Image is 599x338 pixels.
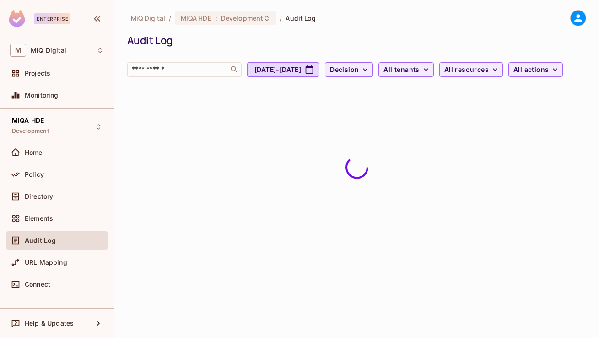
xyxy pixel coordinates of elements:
button: All actions [508,62,563,77]
span: Audit Log [286,14,316,22]
span: the active workspace [131,14,165,22]
li: / [169,14,171,22]
span: Policy [25,171,44,178]
span: Development [221,14,263,22]
span: Directory [25,193,53,200]
span: MIQA HDE [12,117,44,124]
span: MIQA HDE [181,14,211,22]
button: All resources [439,62,503,77]
span: All resources [444,64,489,76]
div: Enterprise [34,13,70,24]
div: Audit Log [127,33,582,47]
span: All tenants [383,64,419,76]
span: Development [12,127,49,135]
span: Audit Log [25,237,56,244]
span: Help & Updates [25,320,74,327]
span: Elements [25,215,53,222]
button: Decision [325,62,373,77]
span: Projects [25,70,50,77]
span: All actions [513,64,549,76]
button: All tenants [378,62,433,77]
img: SReyMgAAAABJRU5ErkJggg== [9,10,25,27]
span: URL Mapping [25,259,67,266]
span: Workspace: MiQ Digital [31,47,66,54]
button: [DATE]-[DATE] [247,62,319,77]
li: / [280,14,282,22]
span: Connect [25,281,50,288]
span: : [215,15,218,22]
span: Home [25,149,43,156]
span: Monitoring [25,92,59,99]
span: M [10,44,26,57]
span: Decision [330,64,359,76]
